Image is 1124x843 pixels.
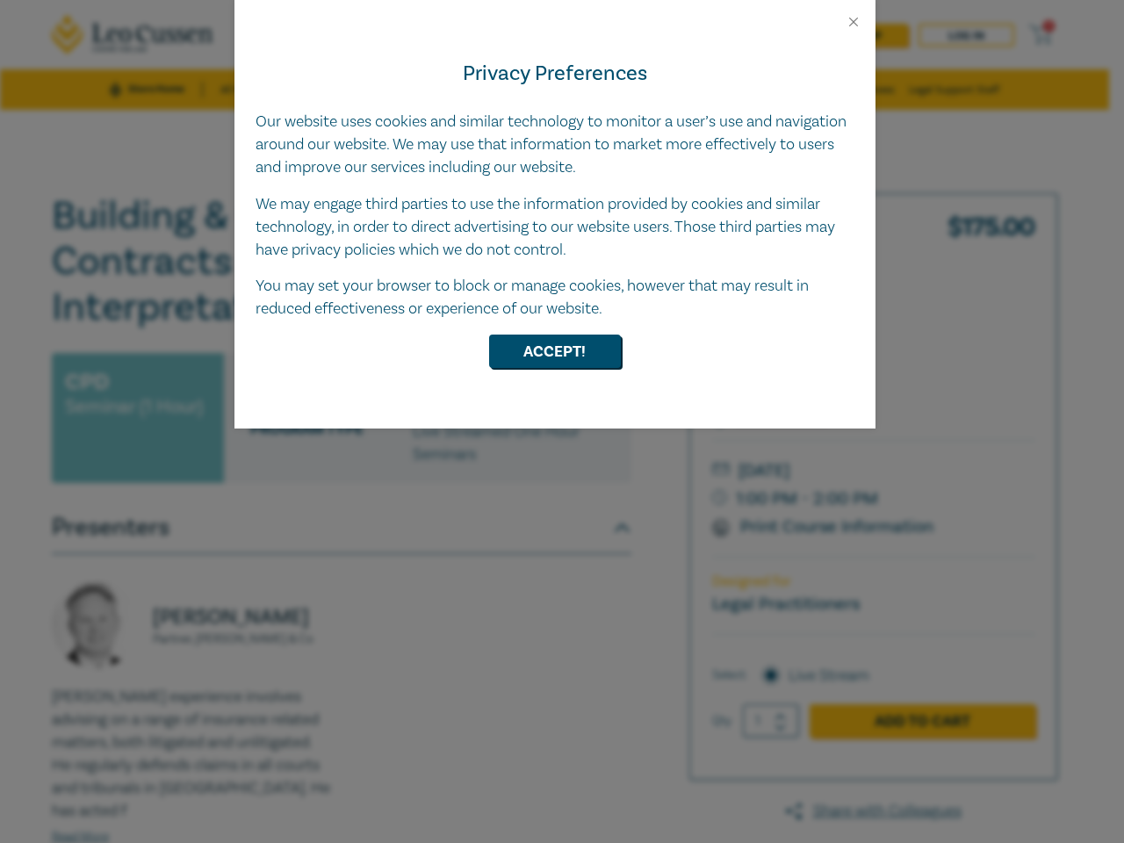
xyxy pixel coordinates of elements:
p: Our website uses cookies and similar technology to monitor a user’s use and navigation around our... [256,111,854,179]
p: You may set your browser to block or manage cookies, however that may result in reduced effective... [256,275,854,321]
p: We may engage third parties to use the information provided by cookies and similar technology, in... [256,193,854,262]
button: Accept! [489,335,621,368]
h4: Privacy Preferences [256,58,854,90]
button: Close [846,14,861,30]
